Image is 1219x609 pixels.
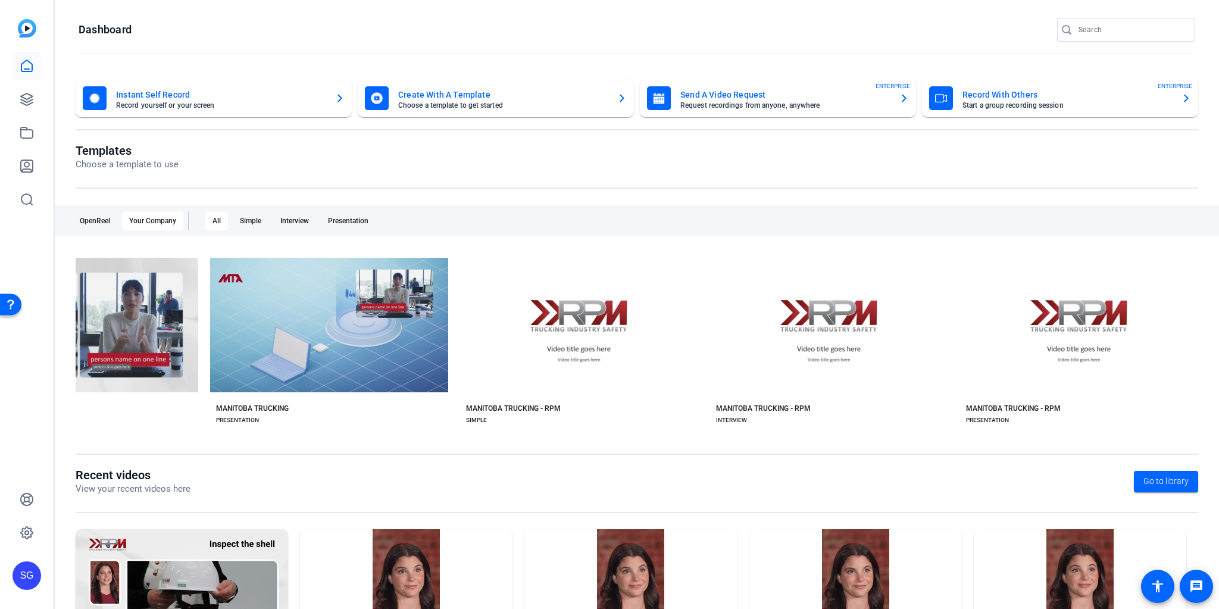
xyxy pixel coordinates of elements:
button: Record With OthersStart a group recording sessionENTERPRISE [922,79,1198,117]
a: Go to library [1134,471,1198,492]
mat-card-subtitle: Request recordings from anyone, anywhere [680,102,890,109]
h1: Recent videos [76,468,190,482]
h1: Templates [76,143,179,158]
mat-card-title: Instant Self Record [116,88,326,102]
span: ENTERPRISE [876,82,910,90]
div: MANITOBA TRUCKING [216,404,289,413]
mat-card-title: Record With Others [962,88,1172,102]
div: Simple [233,211,268,230]
button: Create With A TemplateChoose a template to get started [358,79,634,117]
div: INTERVIEW [716,416,747,425]
button: Instant Self RecordRecord yourself or your screen [76,79,352,117]
h1: Dashboard [79,23,132,37]
div: Presentation [321,211,376,230]
span: ENTERPRISE [1158,82,1192,90]
div: PRESENTATION [216,416,259,425]
div: MANITOBA TRUCKING - RPM [966,404,1061,413]
mat-card-subtitle: Record yourself or your screen [116,102,326,109]
p: View your recent videos here [76,482,190,496]
div: Your Company [122,211,183,230]
div: PRESENTATION [966,416,1009,425]
div: Interview [273,211,316,230]
input: Search [1079,23,1186,37]
p: Choose a template to use [76,158,179,171]
mat-icon: accessibility [1151,579,1165,594]
mat-card-title: Send A Video Request [680,88,890,102]
span: Go to library [1143,475,1189,488]
mat-card-subtitle: Start a group recording session [962,102,1172,109]
div: All [205,211,228,230]
div: MANITOBA TRUCKING - RPM [466,404,561,413]
button: Send A Video RequestRequest recordings from anyone, anywhereENTERPRISE [640,79,916,117]
div: MANITOBA TRUCKING - RPM [716,404,811,413]
div: SG [12,561,41,590]
mat-card-subtitle: Choose a template to get started [398,102,608,109]
div: OpenReel [73,211,117,230]
img: blue-gradient.svg [18,19,36,38]
mat-card-title: Create With A Template [398,88,608,102]
div: SIMPLE [466,416,487,425]
mat-icon: message [1189,579,1204,594]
